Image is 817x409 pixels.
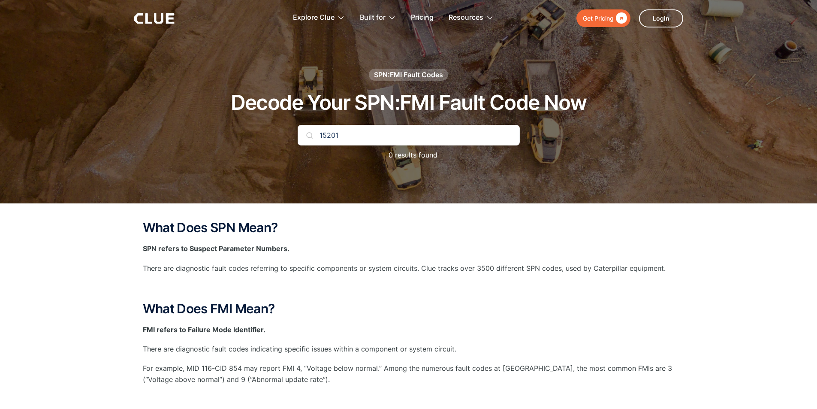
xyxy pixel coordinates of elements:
[143,282,675,293] p: ‍
[449,4,483,31] div: Resources
[374,70,443,79] div: SPN:FMI Fault Codes
[583,13,614,24] div: Get Pricing
[614,13,627,24] div: 
[293,4,345,31] div: Explore Clue
[449,4,494,31] div: Resources
[298,125,520,145] input: Search Your Code...
[293,4,335,31] div: Explore Clue
[360,4,386,31] div: Built for
[360,4,396,31] div: Built for
[143,344,675,354] p: There are diagnostic fault codes indicating specific issues within a component or system circuit.
[143,394,675,404] p: ‍
[576,9,630,27] a: Get Pricing
[380,150,437,161] p: 0 results found
[143,263,675,274] p: There are diagnostic fault codes referring to specific components or system circuits. Clue tracks...
[143,363,675,385] p: For example, MID 116-CID 854 may report FMI 4, “Voltage below normal.” Among the numerous fault c...
[143,221,675,235] h2: What Does SPN Mean?
[143,325,265,334] strong: FMI refers to Failure Mode Identifier.
[231,91,587,114] h1: Decode Your SPN:FMI Fault Code Now
[411,4,434,31] a: Pricing
[143,244,289,253] strong: SPN refers to Suspect Parameter Numbers.
[639,9,683,27] a: Login
[143,302,675,316] h2: What Does FMI Mean?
